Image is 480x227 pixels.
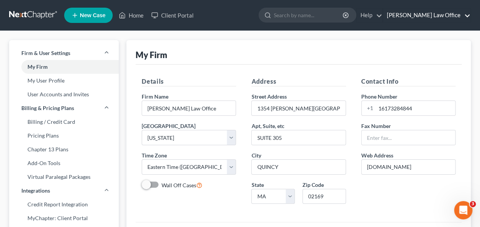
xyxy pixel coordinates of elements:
label: [GEOGRAPHIC_DATA] [142,122,196,130]
iframe: Intercom live chat [454,201,472,219]
label: Time Zone [142,151,167,159]
h5: Details [142,77,236,86]
a: Help [357,8,382,22]
span: Wall Off Cases [162,182,196,188]
span: New Case [80,13,105,18]
span: Firm & User Settings [21,49,70,57]
input: Enter fax... [362,130,455,145]
span: Firm Name [142,93,168,100]
input: Enter name... [142,101,236,115]
span: Integrations [21,187,50,195]
label: State [251,181,263,189]
a: Integrations [9,184,119,198]
a: Client Portal [147,8,197,22]
label: Phone Number [361,92,398,101]
h5: Address [251,77,346,86]
label: Fax Number [361,122,391,130]
a: Pricing Plans [9,129,119,143]
a: Chapter 13 Plans [9,143,119,156]
div: +1 [362,101,376,115]
label: Web Address [361,151,393,159]
input: Search by name... [274,8,344,22]
input: Enter address... [252,101,345,115]
a: Add-On Tools [9,156,119,170]
a: My Firm [9,60,119,74]
input: (optional) [252,130,345,145]
a: Home [115,8,147,22]
div: My Firm [136,49,167,60]
input: XXXXX [302,189,346,204]
label: Street Address [251,92,286,101]
a: Billing / Credit Card [9,115,119,129]
span: Billing & Pricing Plans [21,104,74,112]
input: Enter web address.... [362,160,455,174]
label: Zip Code [302,181,324,189]
label: Apt, Suite, etc [251,122,284,130]
h5: Contact Info [361,77,456,86]
input: Enter phone... [376,101,455,115]
label: City [251,151,261,159]
a: My User Profile [9,74,119,88]
a: User Accounts and Invites [9,88,119,101]
a: Virtual Paralegal Packages [9,170,119,184]
a: Billing & Pricing Plans [9,101,119,115]
input: Enter city... [252,160,345,174]
span: 3 [470,201,476,207]
a: Credit Report Integration [9,198,119,211]
a: [PERSON_NAME] Law Office [383,8,470,22]
a: MyChapter: Client Portal [9,211,119,225]
a: Firm & User Settings [9,46,119,60]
